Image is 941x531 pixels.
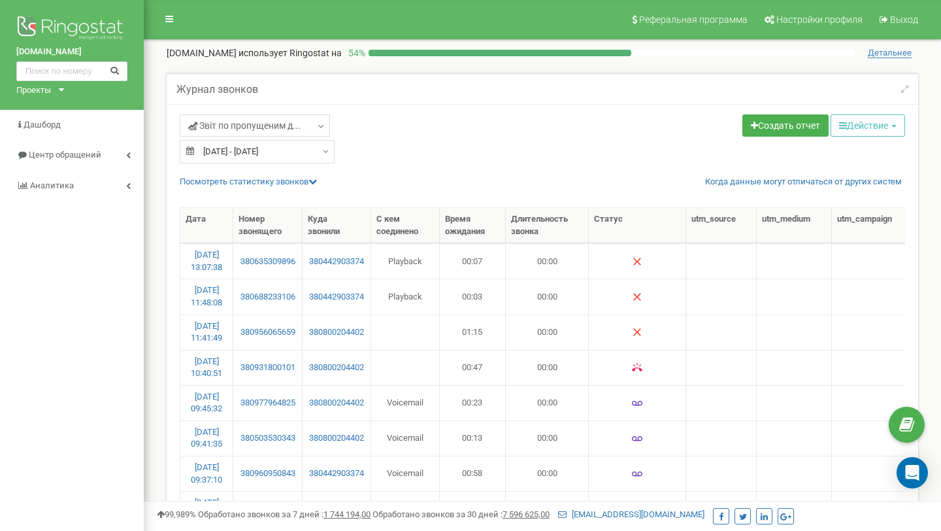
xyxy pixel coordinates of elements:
[239,397,297,409] a: 380977964825
[191,427,222,449] a: [DATE] 09:41:35
[890,14,918,25] span: Выход
[371,420,440,456] td: Voicemail
[506,279,589,314] td: 00:00
[897,457,928,488] div: Open Intercom Messenger
[506,420,589,456] td: 00:00
[371,208,440,243] th: С кем соединено
[16,46,127,58] a: [DOMAIN_NAME]
[303,208,371,243] th: Куда звонили
[371,279,440,314] td: Playback
[239,48,342,58] span: использует Ringostat на
[440,350,506,385] td: 00:47
[308,326,365,339] a: 380800204402
[16,13,127,46] img: Ringostat logo
[440,243,506,279] td: 00:07
[239,326,297,339] a: 380956065659
[308,432,365,445] a: 380800204402
[308,256,365,268] a: 380442903374
[308,397,365,409] a: 380800204402
[506,491,589,526] td: 00:00
[440,208,506,243] th: Время ожидания
[191,356,222,379] a: [DATE] 10:40:51
[308,291,365,303] a: 380442903374
[440,420,506,456] td: 00:13
[176,84,258,95] h5: Журнал звонков
[742,114,829,137] a: Создать отчет
[16,84,51,97] div: Проекты
[191,285,222,307] a: [DATE] 11:48:08
[191,250,222,272] a: [DATE] 13:07:38
[239,468,297,480] a: 380960950843
[180,208,233,243] th: Дата
[308,468,365,480] a: 380442903374
[632,256,642,267] img: Нет ответа
[440,279,506,314] td: 00:03
[239,362,297,374] a: 380931800101
[371,243,440,279] td: Playback
[191,321,222,343] a: [DATE] 11:41:49
[239,256,297,268] a: 380635309896
[506,456,589,491] td: 00:00
[372,509,550,519] span: Обработано звонков за 30 дней :
[440,385,506,420] td: 00:23
[589,208,686,243] th: Статус
[506,208,589,243] th: Длительность звонка
[506,315,589,350] td: 00:00
[506,385,589,420] td: 00:00
[632,469,642,479] img: Голосовая почта
[188,119,301,132] span: Звіт по пропущеним д...
[157,509,196,519] span: 99,989%
[180,114,330,137] a: Звіт по пропущеним д...
[506,350,589,385] td: 00:00
[440,315,506,350] td: 01:15
[639,14,748,25] span: Реферальная программа
[757,208,832,243] th: utm_medium
[16,61,127,81] input: Поиск по номеру
[632,292,642,302] img: Нет ответа
[632,434,642,444] img: Голосовая почта
[30,180,74,190] span: Аналитика
[503,509,550,519] u: 7 596 625,00
[558,509,704,519] a: [EMAIL_ADDRESS][DOMAIN_NAME]
[342,46,369,60] p: 54 %
[308,362,365,374] a: 380800204402
[180,177,317,186] a: Посмотреть cтатистику звонков
[832,208,914,243] th: utm_campaign
[632,362,642,373] img: Занято
[506,243,589,279] td: 00:00
[371,491,440,526] td: Voicemail
[167,46,342,60] p: [DOMAIN_NAME]
[191,498,222,520] a: [DATE] 09:08:49
[632,327,642,337] img: Нет ответа
[24,120,61,129] span: Дашборд
[686,208,756,243] th: utm_source
[191,462,222,485] a: [DATE] 09:37:10
[191,392,222,414] a: [DATE] 09:45:32
[323,509,371,519] u: 1 744 194,00
[371,385,440,420] td: Voicemail
[831,114,905,137] button: Действие
[239,291,297,303] a: 380688233106
[776,14,863,25] span: Настройки профиля
[440,456,506,491] td: 00:58
[371,456,440,491] td: Voicemail
[632,398,642,409] img: Голосовая почта
[239,432,297,445] a: 380503530343
[29,150,101,160] span: Центр обращений
[198,509,371,519] span: Обработано звонков за 7 дней :
[233,208,303,243] th: Номер звонящего
[868,48,912,58] span: Детальнее
[705,176,902,188] a: Когда данные могут отличаться от других систем
[440,491,506,526] td: 00:06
